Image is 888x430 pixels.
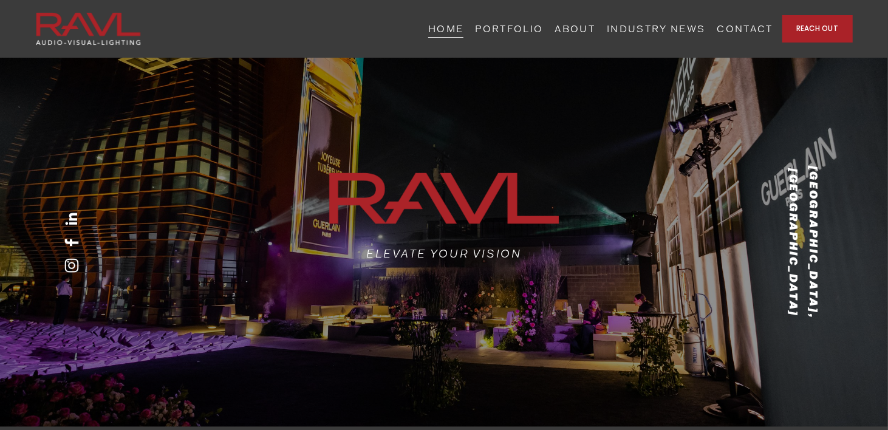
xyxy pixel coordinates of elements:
[64,212,79,227] a: LinkedIn
[717,19,773,38] a: CONTACT
[475,19,543,38] a: PORTFOLIO
[366,246,522,261] em: ELEVATE YOUR VISION
[555,19,595,38] a: ABOUT
[782,15,853,43] a: REACH OUT
[607,19,705,38] a: INDUSTRY NEWS
[64,235,79,250] a: Facebook
[787,166,822,324] em: [GEOGRAPHIC_DATA], [GEOGRAPHIC_DATA]
[64,258,79,273] a: Instagram
[428,19,463,38] a: HOME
